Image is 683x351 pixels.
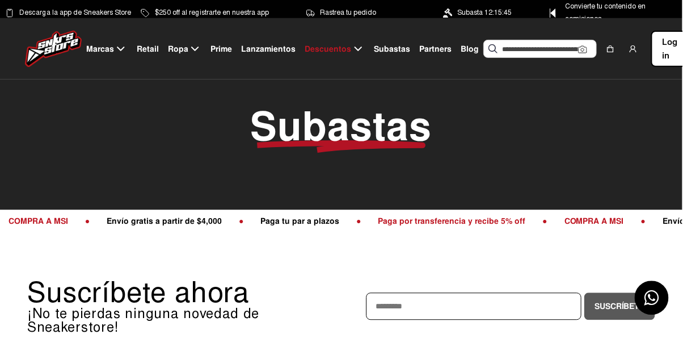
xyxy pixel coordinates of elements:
[489,44,498,53] img: Buscar
[534,216,556,227] span: ●
[252,216,348,227] span: Paga tu par a plazos
[305,43,352,55] span: Descuentos
[370,216,534,227] span: Paga por transferencia y recibe 5% off
[168,43,188,55] span: Ropa
[546,9,560,18] img: Control Point Icon
[27,279,341,307] p: Suscríbete ahora
[461,43,479,55] span: Blog
[25,31,82,67] img: logo
[321,6,377,19] span: Rastrea tu pedido
[230,216,252,227] span: ●
[86,43,114,55] span: Marcas
[579,45,588,54] img: Cámara
[251,101,432,152] span: Subastas
[242,43,296,55] span: Lanzamientos
[137,43,159,55] span: Retail
[663,35,678,62] span: Log in
[27,307,341,335] p: ¡No te pierdas ninguna novedad de Sneakerstore!
[211,43,233,55] span: Prime
[374,43,411,55] span: Subastas
[98,216,230,227] span: Envío gratis a partir de $4,000
[19,6,131,19] span: Descarga la app de Sneakers Store
[155,6,269,19] span: $250 off al registrarte en nuestra app
[629,44,638,53] img: user
[420,43,452,55] span: Partners
[606,44,615,53] img: shopping
[556,216,633,227] span: COMPRA A MSI
[348,216,369,227] span: ●
[585,293,656,320] button: Suscríbete
[633,216,654,227] span: ●
[458,6,512,19] span: Subasta 12:15:45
